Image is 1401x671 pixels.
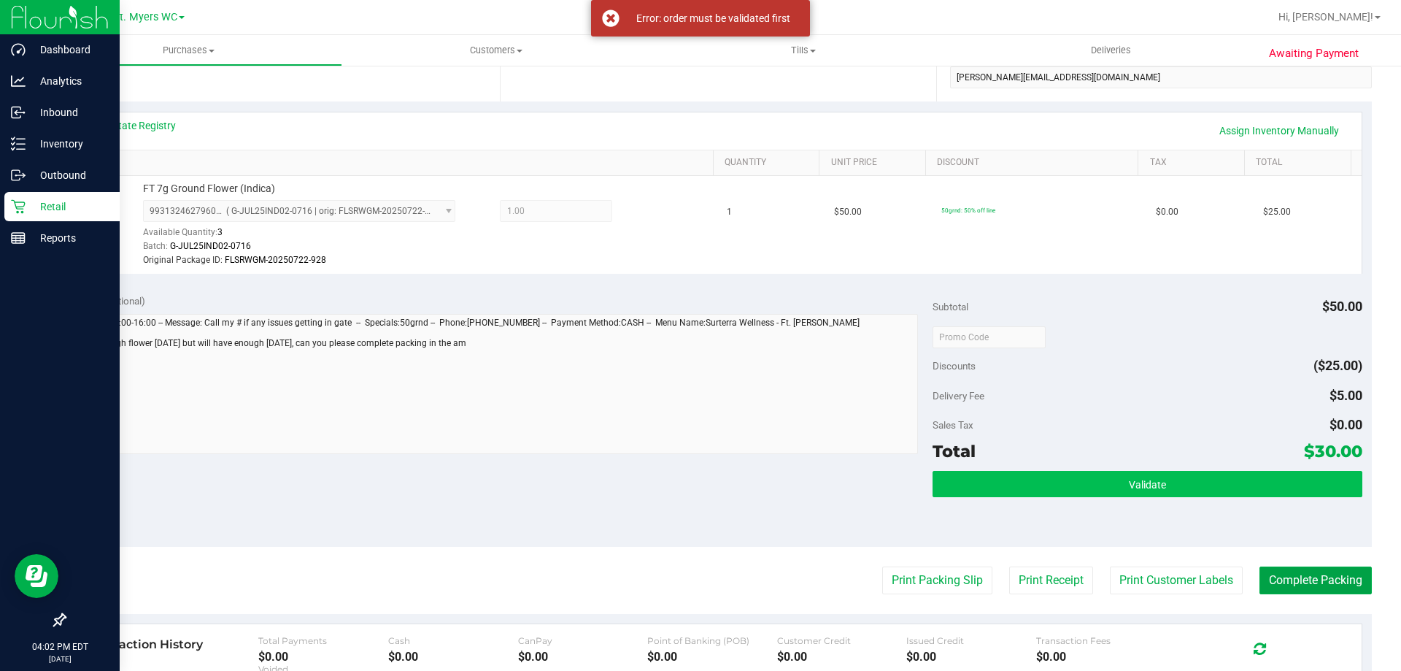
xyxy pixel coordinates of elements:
[26,72,113,90] p: Analytics
[628,11,799,26] div: Error: order must be validated first
[7,653,113,664] p: [DATE]
[86,157,707,169] a: SKU
[15,554,58,598] iframe: Resource center
[725,157,814,169] a: Quantity
[225,255,326,265] span: FLSRWGM-20250722-928
[388,635,518,646] div: Cash
[1009,567,1093,594] button: Print Receipt
[143,222,471,250] div: Available Quantity:
[11,231,26,245] inline-svg: Reports
[217,227,223,237] span: 3
[933,471,1362,497] button: Validate
[518,635,648,646] div: CanPay
[343,44,649,57] span: Customers
[933,441,976,461] span: Total
[7,640,113,653] p: 04:02 PM EDT
[649,44,957,57] span: Tills
[1322,299,1362,314] span: $50.00
[88,118,176,133] a: View State Registry
[777,635,907,646] div: Customer Credit
[11,105,26,120] inline-svg: Inbound
[1129,479,1166,491] span: Validate
[933,326,1046,348] input: Promo Code
[26,104,113,121] p: Inbound
[1036,650,1166,664] div: $0.00
[1313,358,1362,373] span: ($25.00)
[727,205,732,219] span: 1
[777,650,907,664] div: $0.00
[11,199,26,214] inline-svg: Retail
[11,74,26,88] inline-svg: Analytics
[170,241,251,251] span: G-JUL25IND02-0716
[26,135,113,153] p: Inventory
[933,301,968,313] span: Subtotal
[906,650,1036,664] div: $0.00
[1263,205,1291,219] span: $25.00
[1259,567,1372,594] button: Complete Packing
[1150,157,1239,169] a: Tax
[1156,205,1178,219] span: $0.00
[26,198,113,215] p: Retail
[647,635,777,646] div: Point of Banking (POB)
[114,11,177,23] span: Ft. Myers WC
[1256,157,1345,169] a: Total
[26,166,113,184] p: Outbound
[933,419,973,431] span: Sales Tax
[941,207,995,214] span: 50grnd: 50% off line
[1110,567,1243,594] button: Print Customer Labels
[258,650,388,664] div: $0.00
[1036,635,1166,646] div: Transaction Fees
[1269,45,1359,62] span: Awaiting Payment
[649,35,957,66] a: Tills
[1329,417,1362,432] span: $0.00
[11,168,26,183] inline-svg: Outbound
[258,635,388,646] div: Total Payments
[937,157,1132,169] a: Discount
[1071,44,1151,57] span: Deliveries
[933,390,984,402] span: Delivery Fee
[11,42,26,57] inline-svg: Dashboard
[11,137,26,151] inline-svg: Inventory
[388,650,518,664] div: $0.00
[933,353,976,379] span: Discounts
[143,241,168,251] span: Batch:
[35,35,342,66] a: Purchases
[342,35,649,66] a: Customers
[26,229,113,247] p: Reports
[143,255,223,265] span: Original Package ID:
[831,157,920,169] a: Unit Price
[518,650,648,664] div: $0.00
[647,650,777,664] div: $0.00
[834,205,862,219] span: $50.00
[26,41,113,58] p: Dashboard
[1304,441,1362,461] span: $30.00
[906,635,1036,646] div: Issued Credit
[957,35,1265,66] a: Deliveries
[882,567,992,594] button: Print Packing Slip
[143,182,275,196] span: FT 7g Ground Flower (Indica)
[36,44,341,57] span: Purchases
[1210,118,1348,143] a: Assign Inventory Manually
[1329,388,1362,403] span: $5.00
[1278,11,1373,23] span: Hi, [PERSON_NAME]!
